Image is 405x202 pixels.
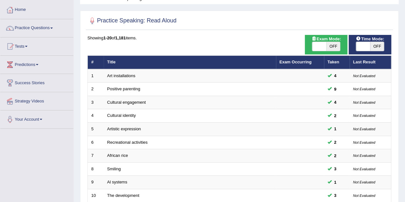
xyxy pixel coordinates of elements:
[332,179,339,186] span: You can still take this question
[353,154,375,158] small: Not Evaluated
[107,113,136,118] a: Cultural identity
[353,141,375,144] small: Not Evaluated
[88,123,104,136] td: 5
[88,162,104,176] td: 8
[353,180,375,184] small: Not Evaluated
[88,149,104,163] td: 7
[103,36,112,40] b: 1-20
[353,167,375,171] small: Not Evaluated
[88,56,104,69] th: #
[0,56,73,72] a: Predictions
[350,56,391,69] th: Last Result
[332,192,339,199] span: You can still take this question
[88,69,104,83] td: 1
[353,36,387,42] span: Time Mode:
[326,42,340,51] span: OFF
[279,60,312,64] a: Exam Occurring
[107,180,127,184] a: Al systems
[353,127,375,131] small: Not Evaluated
[88,96,104,109] td: 3
[332,125,339,132] span: You can still take this question
[370,42,384,51] span: OFF
[0,19,73,35] a: Practice Questions
[88,109,104,123] td: 4
[332,99,339,106] span: You can still take this question
[104,56,276,69] th: Title
[107,140,148,145] a: Recreational activities
[324,56,350,69] th: Taken
[332,139,339,146] span: You can still take this question
[332,86,339,93] span: You can still take this question
[107,86,140,91] a: Positive parenting
[309,36,344,42] span: Exam Mode:
[0,37,73,53] a: Tests
[107,100,146,105] a: Cultural engagement
[0,74,73,90] a: Success Stories
[305,35,347,54] div: Show exams occurring in exams
[88,83,104,96] td: 2
[332,72,339,79] span: You can still take this question
[87,16,176,26] h2: Practice Speaking: Read Aloud
[87,35,391,41] div: Showing of items.
[107,193,139,198] a: The development
[115,36,126,40] b: 1,181
[107,166,121,171] a: Smiling
[332,152,339,159] span: You can still take this question
[107,153,128,158] a: African rice
[0,92,73,108] a: Strategy Videos
[0,110,73,126] a: Your Account
[332,112,339,119] span: You can still take this question
[107,126,141,131] a: Artistic expression
[353,194,375,198] small: Not Evaluated
[88,136,104,149] td: 6
[88,176,104,189] td: 9
[332,166,339,172] span: You can still take this question
[353,74,375,78] small: Not Evaluated
[107,73,135,78] a: Art installations
[0,1,73,17] a: Home
[353,101,375,104] small: Not Evaluated
[353,87,375,91] small: Not Evaluated
[353,114,375,117] small: Not Evaluated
